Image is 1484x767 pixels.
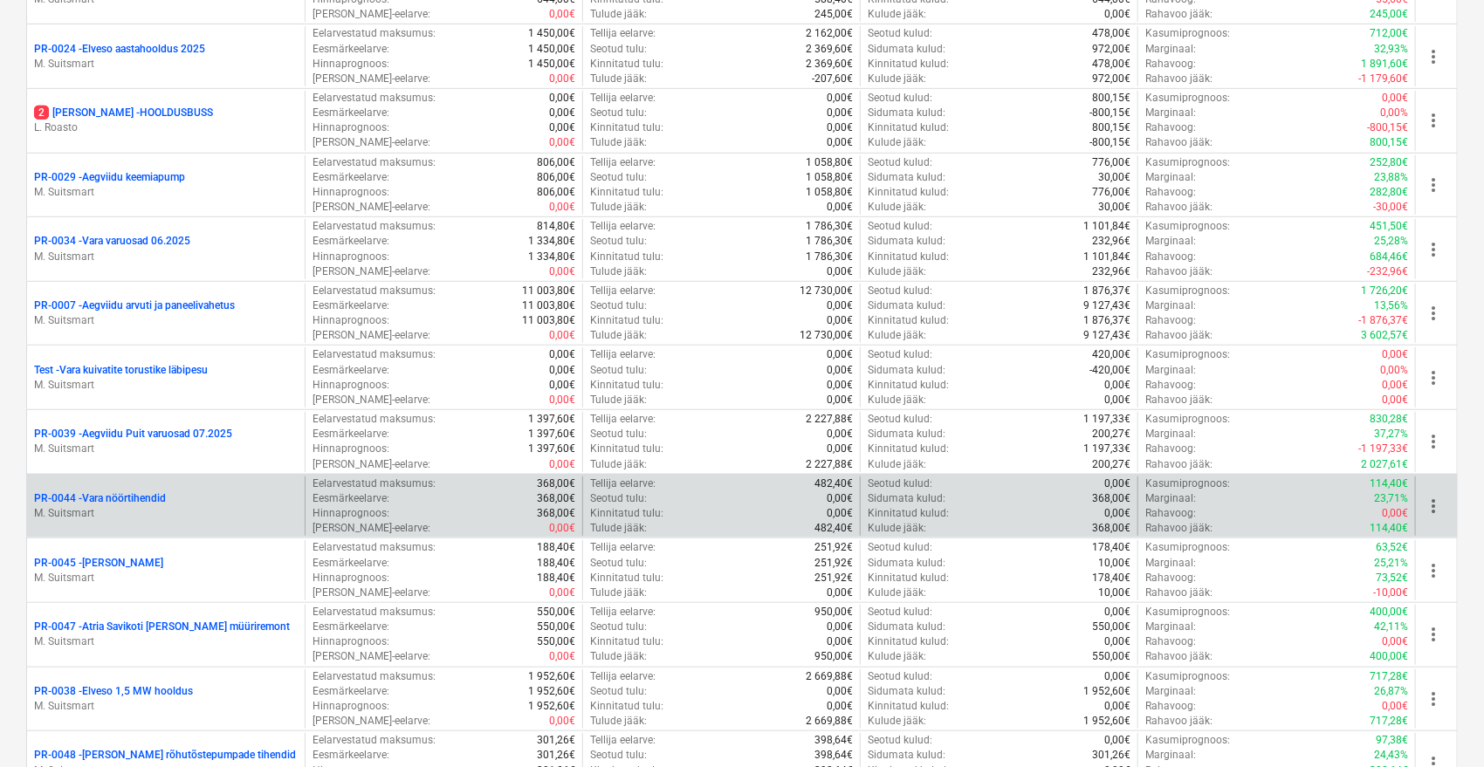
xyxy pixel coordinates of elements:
[313,442,389,456] p: Hinnaprognoos :
[868,298,945,313] p: Sidumata kulud :
[1145,57,1196,72] p: Rahavoog :
[1374,427,1408,442] p: 37,27%
[1374,298,1408,313] p: 13,56%
[549,264,575,279] p: 0,00€
[313,72,430,86] p: [PERSON_NAME]-eelarve :
[1382,393,1408,407] p: 0,00€
[1104,393,1130,407] p: 0,00€
[1373,200,1408,215] p: -30,00€
[1092,57,1130,72] p: 478,00€
[549,363,575,378] p: 0,00€
[590,264,647,279] p: Tulude jääk :
[1374,491,1408,506] p: 23,71%
[528,442,575,456] p: 1 397,60€
[1145,264,1213,279] p: Rahavoo jääk :
[1370,135,1408,150] p: 800,15€
[1423,239,1444,260] span: more_vert
[313,313,389,328] p: Hinnaprognoos :
[537,170,575,185] p: 806,00€
[868,42,945,57] p: Sidumata kulud :
[1083,298,1130,313] p: 9 127,43€
[549,200,575,215] p: 0,00€
[549,457,575,472] p: 0,00€
[34,42,205,57] p: PR-0024 - Elveso aastahooldus 2025
[1145,284,1230,298] p: Kasumiprognoos :
[590,347,656,362] p: Tellija eelarve :
[1358,72,1408,86] p: -1 179,60€
[868,170,945,185] p: Sidumata kulud :
[806,155,853,170] p: 1 058,80€
[1145,200,1213,215] p: Rahavoo jääk :
[522,284,575,298] p: 11 003,80€
[1374,42,1408,57] p: 32,93%
[1145,185,1196,200] p: Rahavoog :
[313,219,436,234] p: Eelarvestatud maksumus :
[827,506,853,521] p: 0,00€
[1104,7,1130,22] p: 0,00€
[549,378,575,393] p: 0,00€
[590,506,663,521] p: Kinnitatud tulu :
[34,234,298,264] div: PR-0034 -Vara varuosad 06.2025M. Suitsmart
[590,378,663,393] p: Kinnitatud tulu :
[590,250,663,264] p: Kinnitatud tulu :
[1382,378,1408,393] p: 0,00€
[537,506,575,521] p: 368,00€
[1145,91,1230,106] p: Kasumiprognoos :
[1145,491,1196,506] p: Marginaal :
[1089,106,1130,120] p: -800,15€
[868,491,945,506] p: Sidumata kulud :
[34,620,290,634] p: PR-0047 - Atria Savikoti [PERSON_NAME] müüriremont
[34,170,298,200] div: PR-0029 -Aegviidu keemiapumpM. Suitsmart
[868,393,926,407] p: Kulude jääk :
[1145,120,1196,135] p: Rahavoog :
[34,748,296,763] p: PR-0048 - [PERSON_NAME] rõhutõstepumpade tihendid
[34,699,298,714] p: M. Suitsmart
[1145,328,1213,343] p: Rahavoo jääk :
[1423,496,1444,517] span: more_vert
[806,457,853,472] p: 2 227,88€
[313,328,430,343] p: [PERSON_NAME]-eelarve :
[313,135,430,150] p: [PERSON_NAME]-eelarve :
[806,26,853,41] p: 2 162,00€
[1145,250,1196,264] p: Rahavoog :
[812,72,853,86] p: -207,60€
[827,200,853,215] p: 0,00€
[868,106,945,120] p: Sidumata kulud :
[868,427,945,442] p: Sidumata kulud :
[1145,442,1196,456] p: Rahavoog :
[590,120,663,135] p: Kinnitatud tulu :
[549,347,575,362] p: 0,00€
[806,57,853,72] p: 2 369,60€
[814,7,853,22] p: 245,00€
[313,363,389,378] p: Eesmärkeelarve :
[1370,155,1408,170] p: 252,80€
[34,684,298,714] div: PR-0038 -Elveso 1,5 MW hooldusM. Suitsmart
[1145,26,1230,41] p: Kasumiprognoos :
[827,313,853,328] p: 0,00€
[827,363,853,378] p: 0,00€
[313,250,389,264] p: Hinnaprognoos :
[1423,431,1444,452] span: more_vert
[313,57,389,72] p: Hinnaprognoos :
[868,91,932,106] p: Seotud kulud :
[34,556,298,586] div: PR-0045 -[PERSON_NAME]M. Suitsmart
[1145,135,1213,150] p: Rahavoo jääk :
[34,491,298,521] div: PR-0044 -Vara nöörtihendidM. Suitsmart
[528,57,575,72] p: 1 450,00€
[1092,185,1130,200] p: 776,00€
[34,170,185,185] p: PR-0029 - Aegviidu keemiapump
[34,684,193,699] p: PR-0038 - Elveso 1,5 MW hooldus
[34,234,190,249] p: PR-0034 - Vara varuosad 06.2025
[1145,42,1196,57] p: Marginaal :
[1145,72,1213,86] p: Rahavoo jääk :
[590,284,656,298] p: Tellija eelarve :
[549,91,575,106] p: 0,00€
[1145,155,1230,170] p: Kasumiprognoos :
[590,185,663,200] p: Kinnitatud tulu :
[1145,234,1196,249] p: Marginaal :
[806,42,853,57] p: 2 369,60€
[1083,219,1130,234] p: 1 101,84€
[590,200,647,215] p: Tulude jääk :
[313,200,430,215] p: [PERSON_NAME]-eelarve :
[868,363,945,378] p: Sidumata kulud :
